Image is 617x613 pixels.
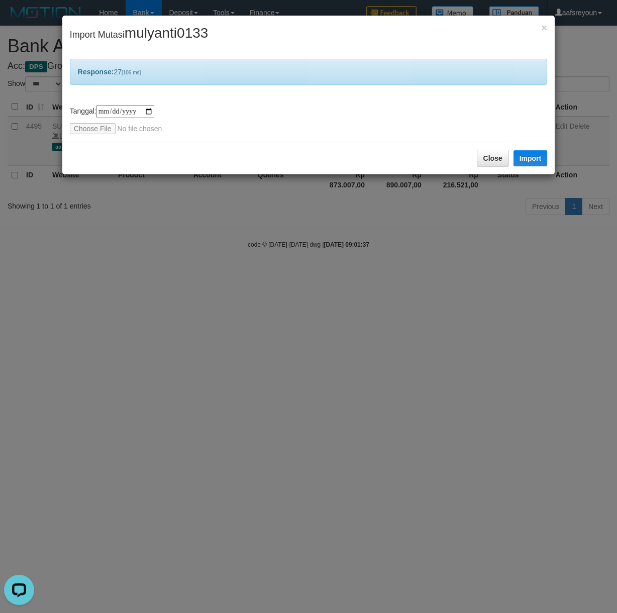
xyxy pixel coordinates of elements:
span: Import Mutasi [70,30,209,40]
button: Import [513,150,548,166]
span: × [541,22,547,33]
b: Response: [78,68,114,76]
span: [106 ms] [122,70,141,75]
button: Open LiveChat chat widget [4,4,34,34]
button: Close [477,150,509,167]
button: Close [541,22,547,33]
span: mulyanti0133 [125,25,209,41]
div: 27 [70,59,547,85]
div: Tanggal: [70,105,547,134]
